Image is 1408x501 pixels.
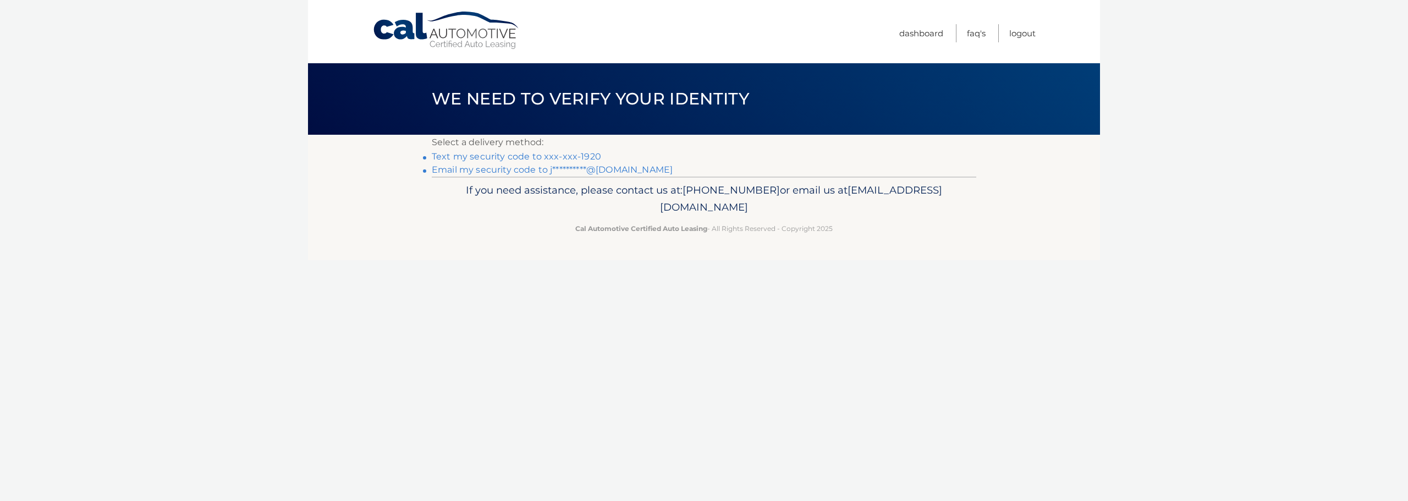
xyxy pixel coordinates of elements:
[899,24,943,42] a: Dashboard
[575,224,707,233] strong: Cal Automotive Certified Auto Leasing
[967,24,986,42] a: FAQ's
[432,89,749,109] span: We need to verify your identity
[432,164,673,175] a: Email my security code to j**********@[DOMAIN_NAME]
[439,181,969,217] p: If you need assistance, please contact us at: or email us at
[683,184,780,196] span: [PHONE_NUMBER]
[372,11,521,50] a: Cal Automotive
[432,135,976,150] p: Select a delivery method:
[1009,24,1036,42] a: Logout
[432,151,601,162] a: Text my security code to xxx-xxx-1920
[439,223,969,234] p: - All Rights Reserved - Copyright 2025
